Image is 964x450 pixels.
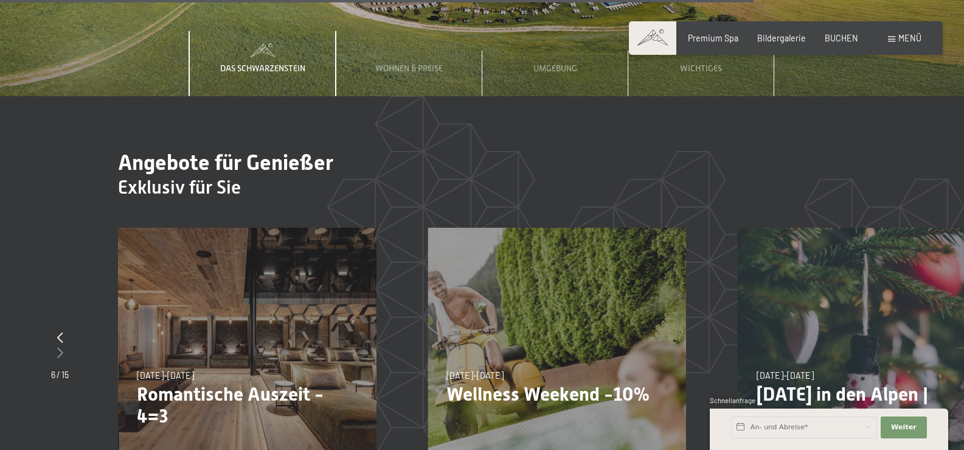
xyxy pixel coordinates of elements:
span: Wichtiges [680,63,722,73]
a: Premium Spa [688,33,738,43]
span: Exklusiv für Sie [118,176,241,198]
p: Romantische Auszeit - 4=3 [137,383,358,428]
a: BUCHEN [825,33,858,43]
span: [DATE]–[DATE] [446,370,504,381]
span: Schnellanfrage [710,396,755,404]
p: Wellness Weekend -10% [446,383,667,406]
span: Angebote für Genießer [118,150,333,175]
span: 15 [61,370,69,380]
span: / [57,370,60,380]
span: [DATE]–[DATE] [757,370,814,381]
span: [DATE]–[DATE] [137,370,194,381]
span: Menü [898,33,921,43]
span: 6 [51,370,55,380]
span: Weiter [891,423,917,432]
button: Weiter [881,417,927,438]
span: Das Schwarzenstein [220,63,305,73]
a: Bildergalerie [757,33,806,43]
span: Umgebung [533,63,577,73]
span: Wohnen & Preise [375,63,443,73]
